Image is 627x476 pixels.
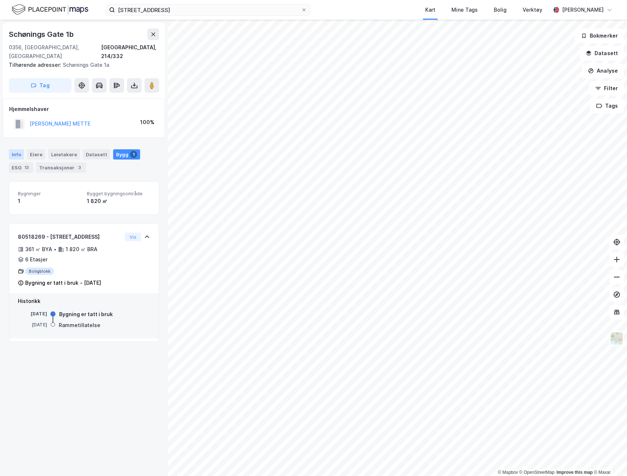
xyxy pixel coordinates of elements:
[130,151,137,158] div: 1
[9,162,33,173] div: ESG
[18,191,81,197] span: Bygninger
[9,62,63,68] span: Tilhørende adresser:
[589,81,624,96] button: Filter
[54,246,57,252] div: •
[580,46,624,61] button: Datasett
[25,255,47,264] div: 6 Etasjer
[610,331,624,345] img: Z
[498,470,518,475] a: Mapbox
[575,28,624,43] button: Bokmerker
[9,78,72,93] button: Tag
[101,43,159,61] div: [GEOGRAPHIC_DATA], 214/332
[591,441,627,476] div: Kontrollprogram for chat
[76,164,83,171] div: 3
[113,149,140,160] div: Bygg
[562,5,604,14] div: [PERSON_NAME]
[582,64,624,78] button: Analyse
[125,233,141,241] button: Vis
[66,245,97,254] div: 1 820 ㎡ BRA
[9,105,159,114] div: Hjemmelshaver
[9,149,24,160] div: Info
[25,245,52,254] div: 361 ㎡ BYA
[425,5,435,14] div: Kart
[59,310,113,319] div: Bygning er tatt i bruk
[523,5,542,14] div: Verktøy
[18,233,122,241] div: 80518269 - [STREET_ADDRESS]
[451,5,478,14] div: Mine Tags
[140,118,154,127] div: 100%
[18,322,47,328] div: [DATE]
[9,61,153,69] div: Schønings Gate 1a
[519,470,555,475] a: OpenStreetMap
[48,149,80,160] div: Leietakere
[12,3,88,16] img: logo.f888ab2527a4732fd821a326f86c7f29.svg
[115,4,301,15] input: Søk på adresse, matrikkel, gårdeiere, leietakere eller personer
[9,28,75,40] div: Schønings Gate 1b
[36,162,86,173] div: Transaksjoner
[18,297,150,306] div: Historikk
[27,149,45,160] div: Eiere
[18,311,47,317] div: [DATE]
[494,5,507,14] div: Bolig
[83,149,110,160] div: Datasett
[25,279,101,287] div: Bygning er tatt i bruk - [DATE]
[18,197,81,206] div: 1
[9,43,101,61] div: 0356, [GEOGRAPHIC_DATA], [GEOGRAPHIC_DATA]
[590,99,624,113] button: Tags
[87,197,150,206] div: 1 820 ㎡
[59,321,100,330] div: Rammetillatelse
[23,164,30,171] div: 13
[557,470,593,475] a: Improve this map
[87,191,150,197] span: Bygget bygningsområde
[591,441,627,476] iframe: Chat Widget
